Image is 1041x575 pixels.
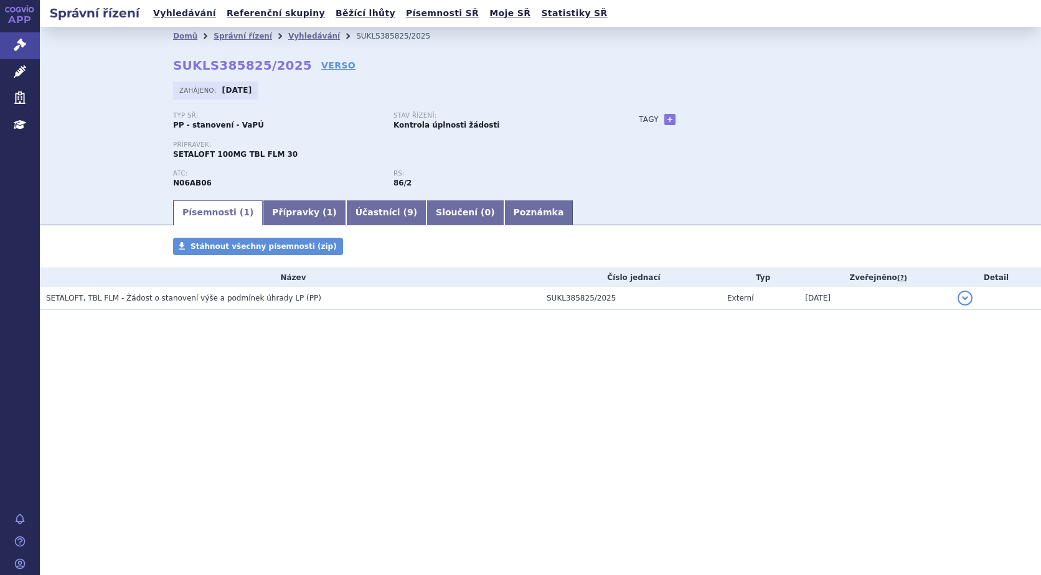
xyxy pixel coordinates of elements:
[402,5,483,22] a: Písemnosti SŘ
[540,287,721,310] td: SUKL385825/2025
[243,207,250,217] span: 1
[149,5,220,22] a: Vyhledávání
[173,200,263,225] a: Písemnosti (1)
[537,5,611,22] a: Statistiky SŘ
[173,112,381,119] p: Typ SŘ:
[393,179,412,187] strong: antidepresiva, selektivní inhibitory reuptake monoaminů působící na jeden transmiterový systém (S...
[263,200,346,225] a: Přípravky (1)
[727,294,753,302] span: Externí
[173,179,212,187] strong: SERTRALIN
[393,121,499,129] strong: Kontrola úplnosti žádosti
[486,5,534,22] a: Moje SŘ
[46,294,321,302] span: SETALOFT, TBL FLM - Žádost o stanovení výše a podmínek úhrady LP (PP)
[799,287,951,310] td: [DATE]
[327,207,333,217] span: 1
[191,242,337,251] span: Stáhnout všechny písemnosti (zip)
[356,27,446,45] li: SUKLS385825/2025
[393,112,601,119] p: Stav řízení:
[639,112,659,127] h3: Tagy
[540,268,721,287] th: Číslo jednací
[173,238,343,255] a: Stáhnout všechny písemnosti (zip)
[173,121,264,129] strong: PP - stanovení - VaPÚ
[346,200,426,225] a: Účastníci (9)
[173,170,381,177] p: ATC:
[223,5,329,22] a: Referenční skupiny
[958,291,973,306] button: detail
[504,200,573,225] a: Poznámka
[179,85,219,95] span: Zahájeno:
[393,170,601,177] p: RS:
[721,268,799,287] th: Typ
[484,207,491,217] span: 0
[214,32,272,40] a: Správní řízení
[173,141,614,149] p: Přípravek:
[799,268,951,287] th: Zveřejněno
[426,200,504,225] a: Sloučení (0)
[288,32,340,40] a: Vyhledávání
[173,32,197,40] a: Domů
[40,268,540,287] th: Název
[664,114,676,125] a: +
[407,207,413,217] span: 9
[321,59,356,72] a: VERSO
[332,5,399,22] a: Běžící lhůty
[173,58,312,73] strong: SUKLS385825/2025
[897,274,907,283] abbr: (?)
[222,86,252,95] strong: [DATE]
[40,4,149,22] h2: Správní řízení
[951,268,1041,287] th: Detail
[173,150,298,159] span: SETALOFT 100MG TBL FLM 30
